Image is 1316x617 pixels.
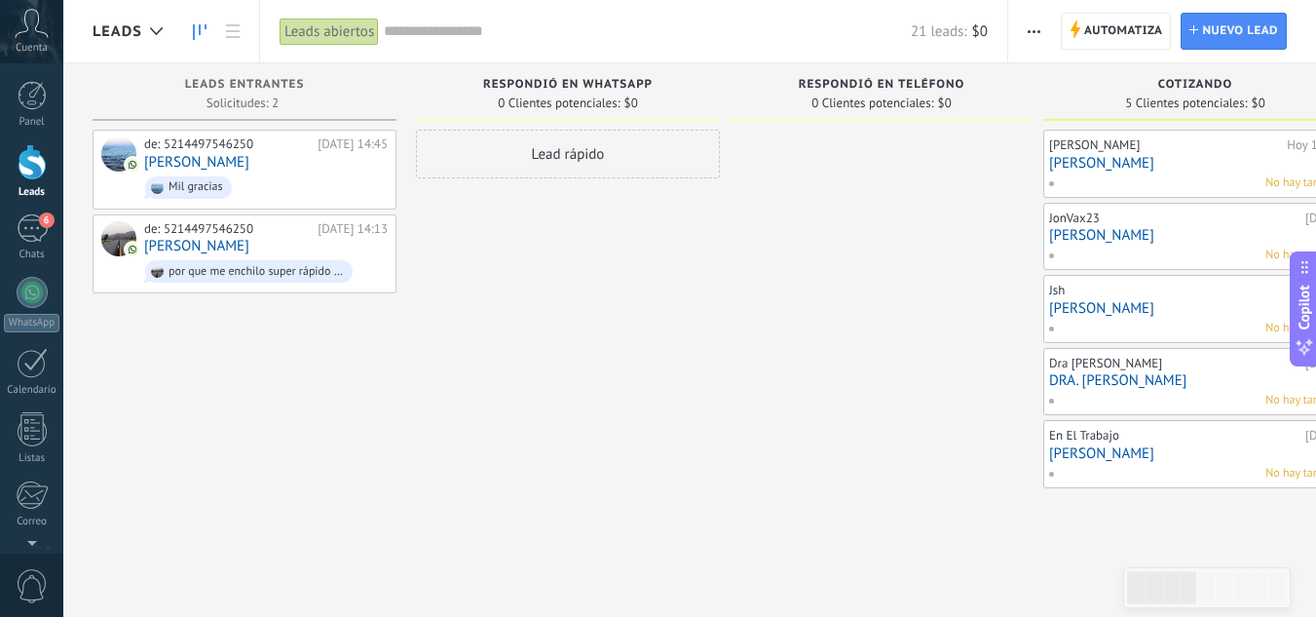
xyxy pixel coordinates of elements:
div: [DATE] 14:45 [318,136,388,152]
div: por que me enchilo super rápido jajajajaja [169,265,344,279]
span: $0 [1252,97,1265,109]
span: Solicitudes: 2 [207,97,279,109]
a: [PERSON_NAME] [144,154,249,171]
div: Panel [4,116,60,129]
div: JonVax23 [1049,211,1300,226]
span: Copilot [1295,285,1314,329]
span: $0 [624,97,638,109]
div: Mil gracias [169,180,223,194]
div: Jsh [1049,283,1300,298]
div: de: 5214497546250 [144,136,311,152]
div: Chats [4,249,60,261]
div: Lead rápido [416,130,720,178]
span: Nuevo lead [1202,14,1278,49]
a: Nuevo lead [1181,13,1287,50]
img: com.amocrm.amocrmwa.svg [126,158,139,172]
a: Automatiza [1061,13,1172,50]
div: Respondió en Teléfono [739,78,1024,95]
div: Listas [4,452,60,465]
span: 0 Clientes potenciales: [498,97,620,109]
span: Respondió en Whatsapp [483,78,653,92]
button: Más [1020,13,1048,50]
span: Leads Entrantes [185,78,305,92]
div: Kike Wayne [101,136,136,172]
div: Correo [4,516,60,528]
div: Leads abiertos [280,18,379,46]
div: [PERSON_NAME] [1049,137,1282,153]
div: Dra [PERSON_NAME] [1049,356,1300,371]
div: En El Trabajo [1049,428,1300,443]
a: [PERSON_NAME] [144,238,249,254]
span: $0 [972,22,988,41]
span: Leads [93,22,142,41]
a: Leads [183,13,216,51]
div: Calendario [4,384,60,397]
div: Leads Entrantes [102,78,387,95]
div: WhatsApp [4,314,59,332]
span: Cotizando [1158,78,1232,92]
span: 21 leads: [911,22,966,41]
div: de: 5214497546250 [144,221,311,237]
div: Leads [4,186,60,199]
span: Automatiza [1084,14,1163,49]
div: ️‍Regina️‍ [101,221,136,256]
div: [DATE] 14:13 [318,221,388,237]
span: $0 [938,97,952,109]
span: Respondió en Teléfono [799,78,965,92]
span: 0 Clientes potenciales: [811,97,933,109]
img: com.amocrm.amocrmwa.svg [126,243,139,256]
span: 5 Clientes potenciales: [1125,97,1247,109]
div: Respondió en Whatsapp [426,78,710,95]
span: Cuenta [16,42,48,55]
span: 6 [39,212,55,228]
a: Lista [216,13,249,51]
